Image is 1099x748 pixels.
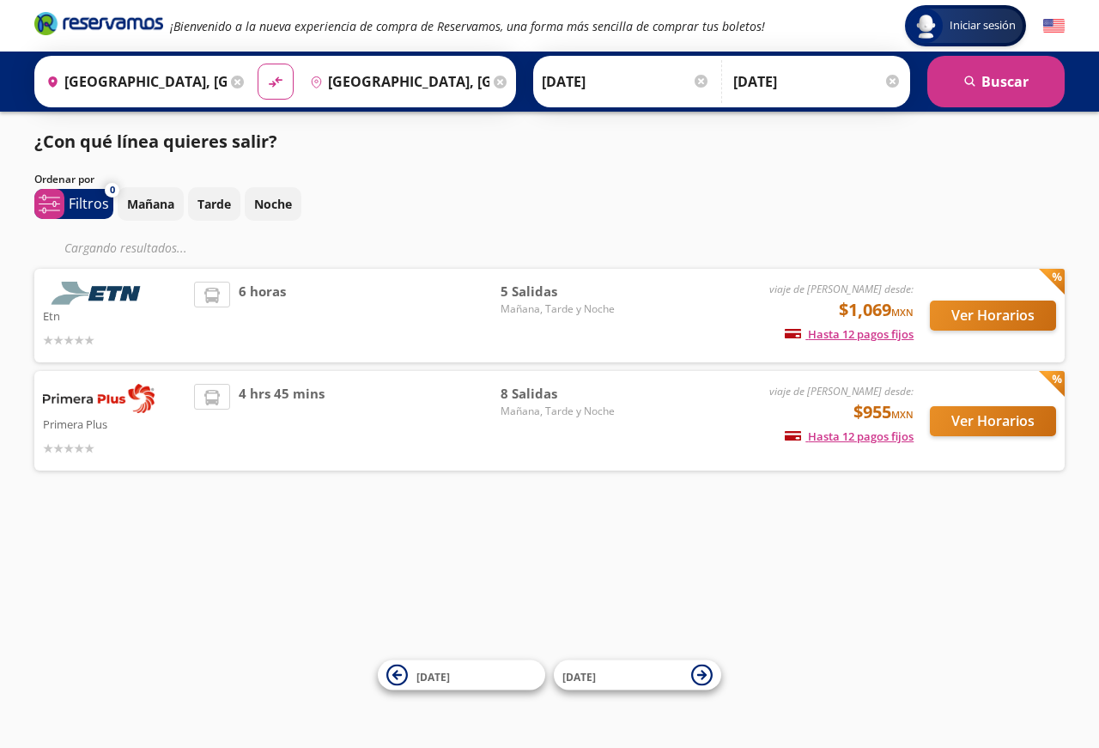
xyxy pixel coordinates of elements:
[554,660,721,690] button: [DATE]
[245,187,301,221] button: Noche
[891,306,914,319] small: MXN
[188,187,240,221] button: Tarde
[930,406,1056,436] button: Ver Horarios
[562,669,596,684] span: [DATE]
[769,384,914,398] em: viaje de [PERSON_NAME] desde:
[1043,15,1065,37] button: English
[170,18,765,34] em: ¡Bienvenido a la nueva experiencia de compra de Reservamos, una forma más sencilla de comprar tus...
[785,429,914,444] span: Hasta 12 pagos fijos
[127,195,174,213] p: Mañana
[64,240,187,256] em: Cargando resultados ...
[34,189,113,219] button: 0Filtros
[378,660,545,690] button: [DATE]
[785,326,914,342] span: Hasta 12 pagos fijos
[254,195,292,213] p: Noche
[501,404,621,419] span: Mañana, Tarde y Noche
[542,60,710,103] input: Elegir Fecha
[853,399,914,425] span: $955
[769,282,914,296] em: viaje de [PERSON_NAME] desde:
[839,297,914,323] span: $1,069
[43,305,185,325] p: Etn
[34,172,94,187] p: Ordenar por
[43,384,155,413] img: Primera Plus
[239,384,325,458] span: 4 hrs 45 mins
[501,384,621,404] span: 8 Salidas
[501,301,621,317] span: Mañana, Tarde y Noche
[303,60,490,103] input: Buscar Destino
[943,17,1023,34] span: Iniciar sesión
[69,193,109,214] p: Filtros
[733,60,902,103] input: Opcional
[39,60,227,103] input: Buscar Origen
[930,301,1056,331] button: Ver Horarios
[891,408,914,421] small: MXN
[34,129,277,155] p: ¿Con qué línea quieres salir?
[416,669,450,684] span: [DATE]
[43,282,155,305] img: Etn
[34,10,163,36] i: Brand Logo
[501,282,621,301] span: 5 Salidas
[43,413,185,434] p: Primera Plus
[34,10,163,41] a: Brand Logo
[118,187,184,221] button: Mañana
[927,56,1065,107] button: Buscar
[110,183,115,198] span: 0
[197,195,231,213] p: Tarde
[239,282,286,350] span: 6 horas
